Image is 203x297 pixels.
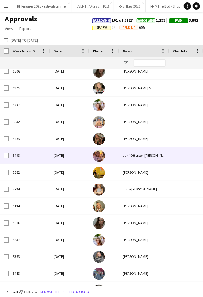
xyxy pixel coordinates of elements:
img: Emilia Scantlebury [93,251,105,263]
span: 1,193 [137,17,169,23]
a: Export [17,25,33,32]
span: View [5,26,13,31]
div: [DATE] [50,63,89,79]
span: Date [54,49,62,53]
img: Sandra Haavik [93,217,105,229]
span: Approved [94,19,109,23]
img: Nora Monrad Hagen [93,268,105,280]
div: [DATE] [50,248,89,265]
div: 3934 [9,181,50,197]
div: [PERSON_NAME] [119,164,169,181]
div: [DATE] [50,215,89,231]
button: EVENT // Atea // TP2B [72,0,114,12]
div: 5237 [9,231,50,248]
button: Remove filters [39,289,66,295]
div: [PERSON_NAME] [119,113,169,130]
div: [PERSON_NAME] [119,248,169,265]
div: [DATE] [50,130,89,147]
span: Paid [175,19,182,23]
div: Lotta [PERSON_NAME] [119,181,169,197]
button: RF // Ikea 2025 [114,0,146,12]
button: RF // The Body Shop Spa Serie [146,0,200,12]
span: Review [96,26,107,30]
div: [PERSON_NAME] [119,97,169,113]
img: Anja Vågan [93,234,105,246]
span: Photo [93,49,103,53]
div: 5375 [9,80,50,96]
span: To Be Paid [138,19,153,23]
img: Lotta Myhre [93,184,105,196]
div: 3532 [9,113,50,130]
span: 25 [92,25,120,30]
span: 101 of 5127 [92,17,137,23]
span: Name [123,49,132,53]
div: [DATE] [50,164,89,181]
div: 5562 [9,164,50,181]
img: Anja Vågan [93,99,105,111]
div: [PERSON_NAME] [119,198,169,214]
img: Sandra Haavik [93,66,105,78]
div: 5506 [9,215,50,231]
img: Marte Jensen Mo [93,82,105,94]
button: Reload data [66,289,91,295]
img: Charlotte Aslaksen [93,285,105,297]
img: Juni Ottersen Handeland [93,150,105,162]
div: 5134 [9,198,50,214]
div: 5363 [9,248,50,265]
div: [PERSON_NAME] [119,215,169,231]
input: Name Filter Input [134,59,166,67]
div: [DATE] [50,198,89,214]
button: RF Ringnes 2025 Festivalsommer [12,0,72,12]
div: [DATE] [50,80,89,96]
div: [PERSON_NAME] Mo [119,80,169,96]
div: [DATE] [50,147,89,164]
div: [DATE] [50,265,89,282]
div: [PERSON_NAME] [119,63,169,79]
span: 1 filter set [23,290,39,294]
div: [DATE] [50,181,89,197]
img: Tuva Berglihn Lund [93,200,105,212]
span: Pending [122,26,136,30]
div: [DATE] [50,113,89,130]
div: [PERSON_NAME] [119,265,169,282]
div: [DATE] [50,231,89,248]
img: Sondre Borgersen [93,167,105,179]
button: Open Filter Menu [123,60,128,66]
span: 695 [120,25,145,30]
span: Workforce ID [13,49,35,53]
span: Export [19,26,31,31]
div: 5493 [9,147,50,164]
img: Selin Norvik [93,133,105,145]
div: 5506 [9,63,50,79]
span: 8,882 [169,17,198,23]
div: [PERSON_NAME] [119,231,169,248]
span: Check-In [173,49,187,53]
img: Filip Øverli [93,116,105,128]
a: View [2,25,16,32]
div: [PERSON_NAME] [119,130,169,147]
div: 5237 [9,97,50,113]
div: Juni Ottersen [PERSON_NAME] [119,147,169,164]
div: [DATE] [50,97,89,113]
div: 5443 [9,265,50,282]
div: 4483 [9,130,50,147]
button: [DATE] to [DATE] [2,36,39,44]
